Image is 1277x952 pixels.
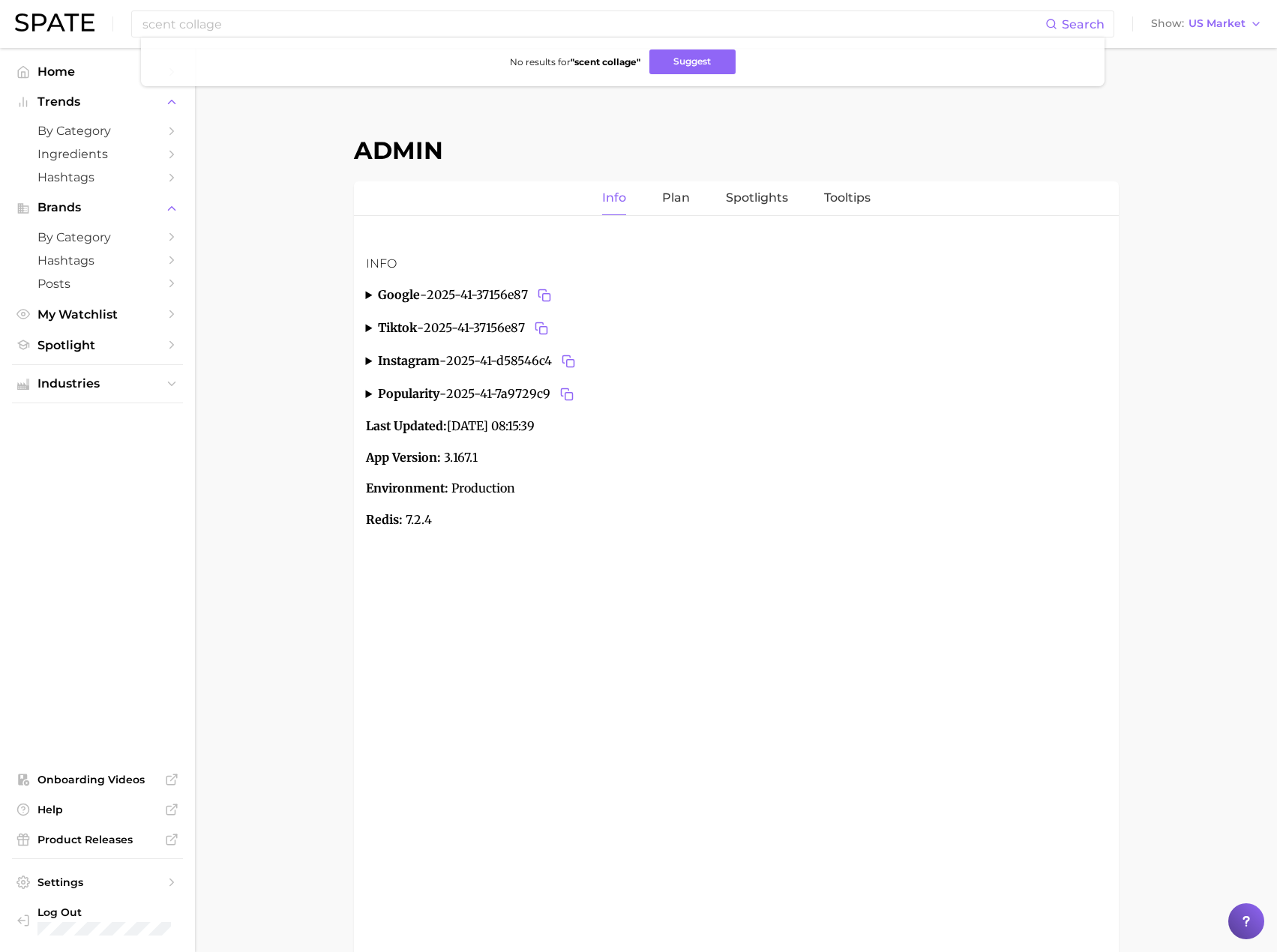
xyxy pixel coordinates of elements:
[571,56,640,67] strong: " scent collage "
[824,181,871,215] a: Tooltips
[1151,19,1184,28] span: Show
[424,318,552,339] span: 2025-41-37156e87
[1062,17,1105,31] span: Search
[1189,19,1246,28] span: US Market
[420,287,427,302] span: -
[12,91,183,113] button: Trends
[366,318,1107,339] summary: tiktok-2025-41-37156e87Copy 2025-41-37156e87 to clipboard
[662,181,690,215] a: Plan
[366,448,1107,468] p: 3.167.1
[378,353,439,368] strong: instagram
[531,318,552,339] button: Copy 2025-41-37156e87 to clipboard
[37,230,157,244] span: by Category
[366,285,1107,306] summary: google-2025-41-37156e87Copy 2025-41-37156e87 to clipboard
[366,417,1107,436] p: [DATE] 08:15:39
[12,119,183,142] a: by Category
[37,201,157,214] span: Brands
[366,255,1107,273] h3: Info
[12,196,183,219] button: Brands
[378,287,420,302] strong: google
[37,124,157,138] span: by Category
[534,285,555,306] button: Copy 2025-41-37156e87 to clipboard
[37,147,157,161] span: Ingredients
[558,351,579,372] button: Copy 2025-41-d58546c4 to clipboard
[37,307,157,322] span: My Watchlist
[446,384,577,405] span: 2025-41-7a9729c9
[366,418,447,433] strong: Last Updated:
[726,181,788,215] a: Spotlights
[12,901,183,940] a: Log out. Currently logged in with e-mail marwat@spate.nyc.
[366,512,403,527] strong: Redis:
[649,49,736,74] button: Suggest
[12,768,183,791] a: Onboarding Videos
[37,773,157,786] span: Onboarding Videos
[378,320,417,335] strong: tiktok
[12,272,183,295] a: Posts
[37,906,171,919] span: Log Out
[12,334,183,357] a: Spotlight
[366,351,1107,372] summary: instagram-2025-41-d58546c4Copy 2025-41-d58546c4 to clipboard
[366,479,1107,498] p: Production
[12,303,183,326] a: My Watchlist
[417,320,424,335] span: -
[37,64,157,79] span: Home
[37,377,157,391] span: Industries
[602,181,626,215] a: Info
[12,226,183,249] a: by Category
[439,386,446,401] span: -
[1147,14,1266,34] button: ShowUS Market
[37,253,157,268] span: Hashtags
[366,450,441,465] strong: App Version:
[141,11,1045,37] input: Search here for a brand, industry, or ingredient
[37,338,157,352] span: Spotlight
[366,480,448,495] strong: Environment:
[12,871,183,894] a: Settings
[366,510,1107,530] p: 7.2.4
[37,170,157,184] span: Hashtags
[556,384,577,405] button: Copy 2025-41-7a9729c9 to clipboard
[12,60,183,83] a: Home
[427,285,555,306] span: 2025-41-37156e87
[37,876,157,889] span: Settings
[446,351,579,372] span: 2025-41-d58546c4
[12,249,183,272] a: Hashtags
[15,13,94,31] img: SPATE
[510,56,640,67] span: No results for
[12,798,183,821] a: Help
[354,136,1119,165] h1: Admin
[12,142,183,166] a: Ingredients
[37,95,157,109] span: Trends
[378,386,439,401] strong: popularity
[37,833,157,846] span: Product Releases
[37,277,157,291] span: Posts
[12,373,183,395] button: Industries
[366,384,1107,405] summary: popularity-2025-41-7a9729c9Copy 2025-41-7a9729c9 to clipboard
[12,828,183,851] a: Product Releases
[37,803,157,816] span: Help
[439,353,446,368] span: -
[12,166,183,189] a: Hashtags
